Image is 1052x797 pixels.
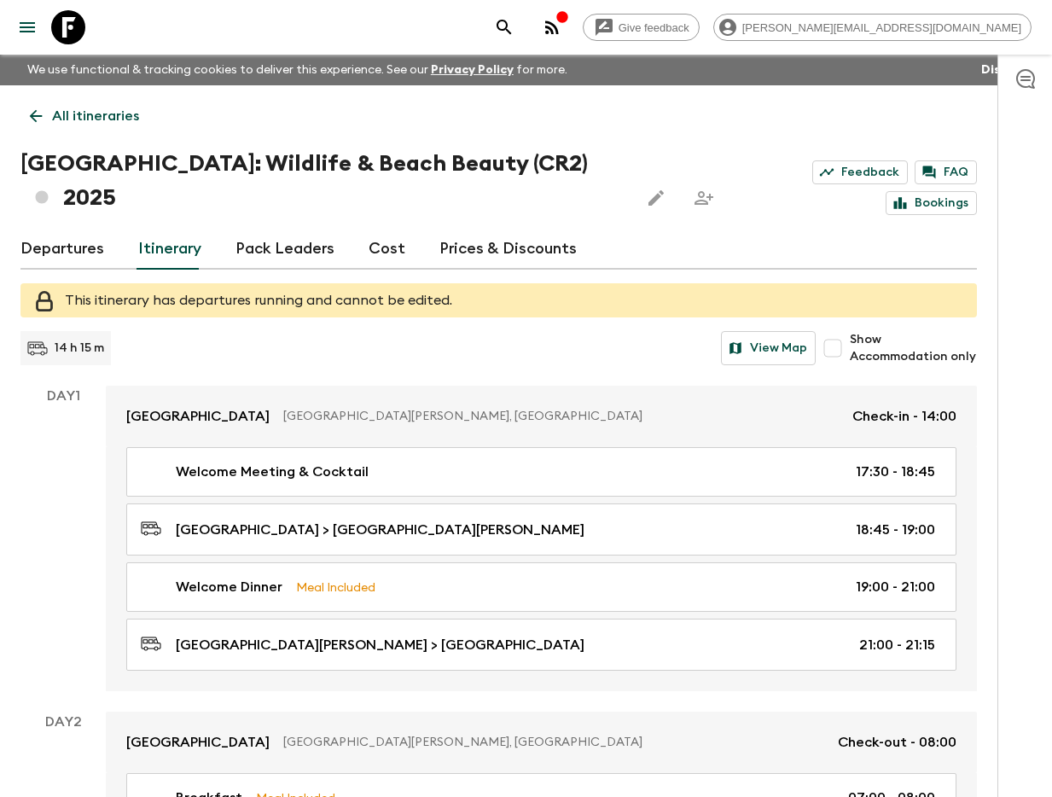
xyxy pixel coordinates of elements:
a: Welcome Meeting & Cocktail17:30 - 18:45 [126,447,956,497]
p: Day 2 [20,712,106,732]
button: Edit this itinerary [639,181,673,215]
p: All itineraries [52,106,139,126]
a: Give feedback [583,14,700,41]
p: Welcome Meeting & Cocktail [176,462,369,482]
p: Welcome Dinner [176,577,282,597]
a: Pack Leaders [235,229,334,270]
a: Itinerary [138,229,201,270]
p: 18:45 - 19:00 [856,520,935,540]
a: Feedback [812,160,908,184]
p: 19:00 - 21:00 [856,577,935,597]
div: [PERSON_NAME][EMAIL_ADDRESS][DOMAIN_NAME] [713,14,1032,41]
p: [GEOGRAPHIC_DATA] [126,406,270,427]
h1: [GEOGRAPHIC_DATA]: Wildlife & Beach Beauty (CR2) 2025 [20,147,625,215]
a: FAQ [915,160,977,184]
p: [GEOGRAPHIC_DATA] [126,732,270,753]
p: [GEOGRAPHIC_DATA][PERSON_NAME] > [GEOGRAPHIC_DATA] [176,635,584,655]
span: This itinerary has departures running and cannot be edited. [65,294,452,307]
a: Cost [369,229,405,270]
p: 17:30 - 18:45 [856,462,935,482]
a: [GEOGRAPHIC_DATA] > [GEOGRAPHIC_DATA][PERSON_NAME]18:45 - 19:00 [126,503,956,556]
span: [PERSON_NAME][EMAIL_ADDRESS][DOMAIN_NAME] [733,21,1031,34]
span: Show Accommodation only [850,331,977,365]
span: Share this itinerary [687,181,721,215]
a: Welcome DinnerMeal Included19:00 - 21:00 [126,562,956,612]
button: menu [10,10,44,44]
p: [GEOGRAPHIC_DATA][PERSON_NAME], [GEOGRAPHIC_DATA] [283,734,824,751]
a: [GEOGRAPHIC_DATA][PERSON_NAME] > [GEOGRAPHIC_DATA]21:00 - 21:15 [126,619,956,671]
p: 21:00 - 21:15 [859,635,935,655]
button: View Map [721,331,816,365]
p: [GEOGRAPHIC_DATA][PERSON_NAME], [GEOGRAPHIC_DATA] [283,408,839,425]
p: [GEOGRAPHIC_DATA] > [GEOGRAPHIC_DATA][PERSON_NAME] [176,520,584,540]
p: We use functional & tracking cookies to deliver this experience. See our for more. [20,55,574,85]
a: [GEOGRAPHIC_DATA][GEOGRAPHIC_DATA][PERSON_NAME], [GEOGRAPHIC_DATA]Check-out - 08:00 [106,712,977,773]
a: All itineraries [20,99,148,133]
a: Bookings [886,191,977,215]
a: Privacy Policy [431,64,514,76]
p: Day 1 [20,386,106,406]
a: Prices & Discounts [439,229,577,270]
span: Give feedback [609,21,699,34]
p: 14 h 15 m [55,340,104,357]
button: search adventures [487,10,521,44]
p: Check-in - 14:00 [852,406,956,427]
p: Check-out - 08:00 [838,732,956,753]
button: Dismiss [977,58,1032,82]
p: Meal Included [296,578,375,596]
a: Departures [20,229,104,270]
a: [GEOGRAPHIC_DATA][GEOGRAPHIC_DATA][PERSON_NAME], [GEOGRAPHIC_DATA]Check-in - 14:00 [106,386,977,447]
